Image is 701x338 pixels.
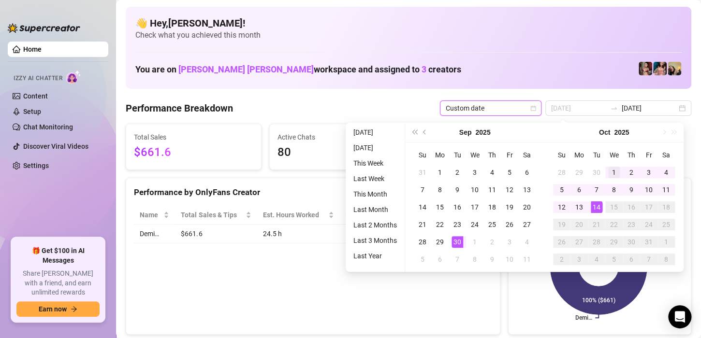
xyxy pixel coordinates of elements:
div: 3 [504,236,515,248]
h4: Performance Breakdown [126,101,233,115]
span: calendar [530,105,536,111]
td: 2025-10-29 [605,233,623,251]
div: 6 [521,167,533,178]
th: Mo [570,146,588,164]
div: 16 [626,201,637,213]
div: 31 [643,236,655,248]
td: 2025-09-07 [414,181,431,198]
a: Chat Monitoring [23,123,73,131]
td: 2025-10-18 [657,198,675,216]
div: 20 [521,201,533,213]
div: 30 [591,167,602,178]
th: Sa [518,146,536,164]
div: 10 [504,253,515,265]
span: Earn now [39,305,67,313]
li: Last Year [350,250,401,262]
div: 7 [417,184,428,196]
td: 2025-09-29 [570,164,588,181]
td: 2025-11-02 [553,251,570,268]
div: Performance by OnlyFans Creator [134,186,492,199]
li: [DATE] [350,127,401,138]
th: Sales / Hour [340,206,402,225]
li: Last 2 Months [350,219,401,231]
div: 8 [660,253,672,265]
div: 8 [469,253,481,265]
span: Check what you achieved this month [135,30,682,41]
div: 3 [643,167,655,178]
div: 25 [660,219,672,230]
td: 2025-09-09 [449,181,466,198]
td: 2025-09-15 [431,198,449,216]
td: 2025-10-26 [553,233,570,251]
div: 1 [660,236,672,248]
span: to [610,104,618,112]
div: 6 [573,184,585,196]
td: 2025-09-27 [518,216,536,233]
div: 2 [626,167,637,178]
td: 2025-09-13 [518,181,536,198]
div: 16 [452,201,463,213]
td: $27 [340,225,402,243]
div: 5 [608,253,620,265]
div: 29 [434,236,446,248]
td: 2025-09-04 [483,164,501,181]
input: Start date [551,103,606,113]
div: 11 [660,184,672,196]
span: $661.6 [134,143,253,162]
td: 2025-10-27 [570,233,588,251]
td: 2025-10-04 [657,164,675,181]
td: 2025-10-25 [657,216,675,233]
td: 2025-10-07 [449,251,466,268]
td: 2025-09-30 [588,164,605,181]
span: Share [PERSON_NAME] with a friend, and earn unlimited rewards [16,269,100,297]
div: 9 [486,253,498,265]
div: 18 [660,201,672,213]
button: Last year (Control + left) [409,123,420,142]
div: 8 [434,184,446,196]
th: Mo [431,146,449,164]
span: 🎁 Get $100 in AI Messages [16,246,100,265]
td: 2025-09-10 [466,181,483,198]
div: 24 [643,219,655,230]
div: 14 [591,201,602,213]
div: 14 [417,201,428,213]
td: 2025-09-30 [449,233,466,251]
th: Su [414,146,431,164]
div: 13 [573,201,585,213]
span: 80 [277,143,397,162]
div: 3 [573,253,585,265]
a: Content [23,92,48,100]
th: Name [134,206,175,225]
div: 11 [486,184,498,196]
td: 2025-09-22 [431,216,449,233]
div: 27 [573,236,585,248]
td: 2025-09-08 [431,181,449,198]
div: 9 [452,184,463,196]
div: 20 [573,219,585,230]
th: Th [483,146,501,164]
button: Choose a month [459,123,472,142]
td: 2025-10-24 [640,216,657,233]
img: AI Chatter [66,70,81,84]
td: 2025-10-09 [483,251,501,268]
td: 2025-10-06 [431,251,449,268]
div: 15 [608,201,620,213]
div: 6 [434,253,446,265]
td: 2025-10-21 [588,216,605,233]
th: Fr [501,146,518,164]
div: 19 [556,219,568,230]
div: 6 [626,253,637,265]
div: 31 [417,167,428,178]
div: 21 [591,219,602,230]
li: Last Month [350,204,401,215]
img: Demi [639,62,652,75]
th: Tu [588,146,605,164]
td: 2025-10-08 [466,251,483,268]
td: 2025-11-04 [588,251,605,268]
div: 5 [504,167,515,178]
div: 19 [504,201,515,213]
div: 13 [521,184,533,196]
span: Name [140,210,161,220]
td: 2025-09-25 [483,216,501,233]
td: 2025-10-22 [605,216,623,233]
